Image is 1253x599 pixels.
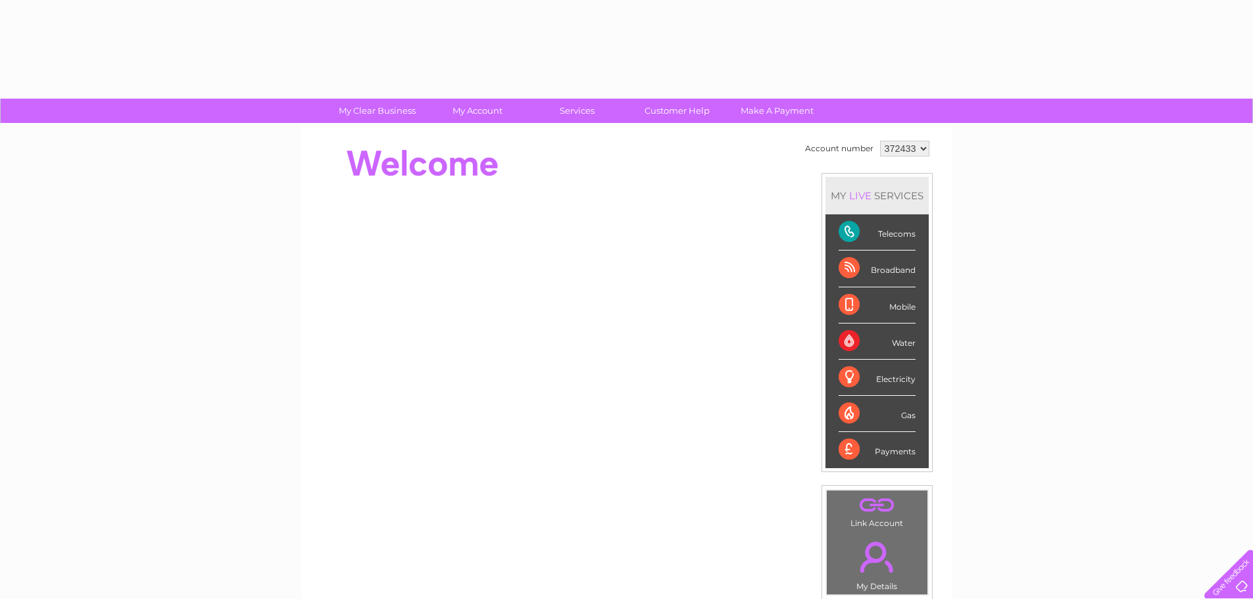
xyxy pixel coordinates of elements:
[723,99,831,123] a: Make A Payment
[826,531,928,595] td: My Details
[839,214,916,251] div: Telecoms
[825,177,929,214] div: MY SERVICES
[826,490,928,531] td: Link Account
[830,494,924,517] a: .
[423,99,531,123] a: My Account
[847,189,874,202] div: LIVE
[839,251,916,287] div: Broadband
[839,323,916,360] div: Water
[623,99,731,123] a: Customer Help
[839,432,916,467] div: Payments
[323,99,431,123] a: My Clear Business
[830,534,924,580] a: .
[839,287,916,323] div: Mobile
[802,137,877,160] td: Account number
[523,99,631,123] a: Services
[839,360,916,396] div: Electricity
[839,396,916,432] div: Gas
